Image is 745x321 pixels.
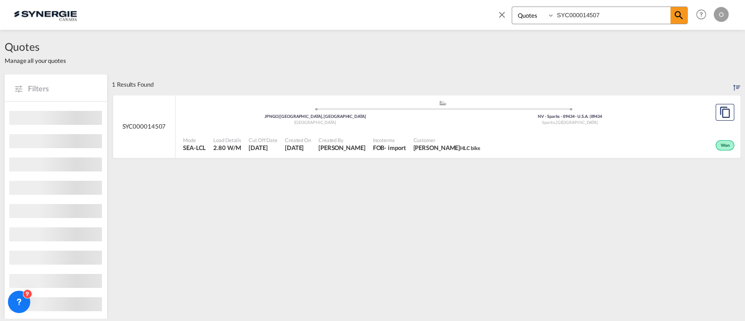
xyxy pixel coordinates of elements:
span: Created On [285,137,311,143]
span: Customer [413,137,481,143]
div: Won [716,140,734,150]
input: Enter Quotation Number [555,7,670,23]
span: | [278,114,280,119]
span: Filters [28,83,98,94]
md-icon: icon-close [497,9,507,20]
span: Incoterms [373,137,406,143]
span: Cut Off Date [249,137,278,143]
span: [GEOGRAPHIC_DATA] [294,120,336,125]
span: Created By [318,137,366,143]
div: Help [693,7,714,23]
span: Sparks [542,120,555,125]
span: SEA-LCL [183,143,206,152]
span: Hala Laalj HLC bike [413,143,481,152]
div: - import [384,143,406,152]
span: [GEOGRAPHIC_DATA] [556,120,598,125]
span: Quotes [5,39,66,54]
span: 89434 [591,114,603,119]
span: | [589,114,591,119]
span: 3 Sep 2025 [285,143,311,152]
span: 3 Sep 2025 [249,143,278,152]
span: icon-close [497,7,512,29]
iframe: Chat [7,272,40,307]
span: JPNGO [GEOGRAPHIC_DATA], [GEOGRAPHIC_DATA] [264,114,366,119]
span: HLC bike [460,145,480,151]
span: Rosa Ho [318,143,366,152]
div: FOB [373,143,385,152]
div: 1 Results Found [112,74,154,95]
div: FOB import [373,143,406,152]
md-icon: assets/icons/custom/copyQuote.svg [719,107,731,118]
md-icon: assets/icons/custom/ship-fill.svg [437,101,448,105]
span: 2.80 W/M [213,144,241,151]
span: Won [721,143,732,149]
md-icon: icon-magnify [673,10,684,21]
span: Mode [183,137,206,143]
img: 1f56c880d42311ef80fc7dca854c8e59.png [14,4,77,25]
span: icon-magnify [670,7,687,24]
span: NV - Sparks - 89434 - U.S.A. [538,114,590,119]
span: Load Details [213,137,241,143]
div: O [714,7,729,22]
span: , [555,120,556,125]
span: Manage all your quotes [5,56,66,65]
div: Sort by: Created On [733,74,740,95]
button: Copy Quote [716,104,734,121]
span: SYC000014507 [122,122,166,130]
span: Help [693,7,709,22]
div: SYC000014507 assets/icons/custom/ship-fill.svgassets/icons/custom/roll-o-plane.svgOriginNagoya, A... [113,95,740,158]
